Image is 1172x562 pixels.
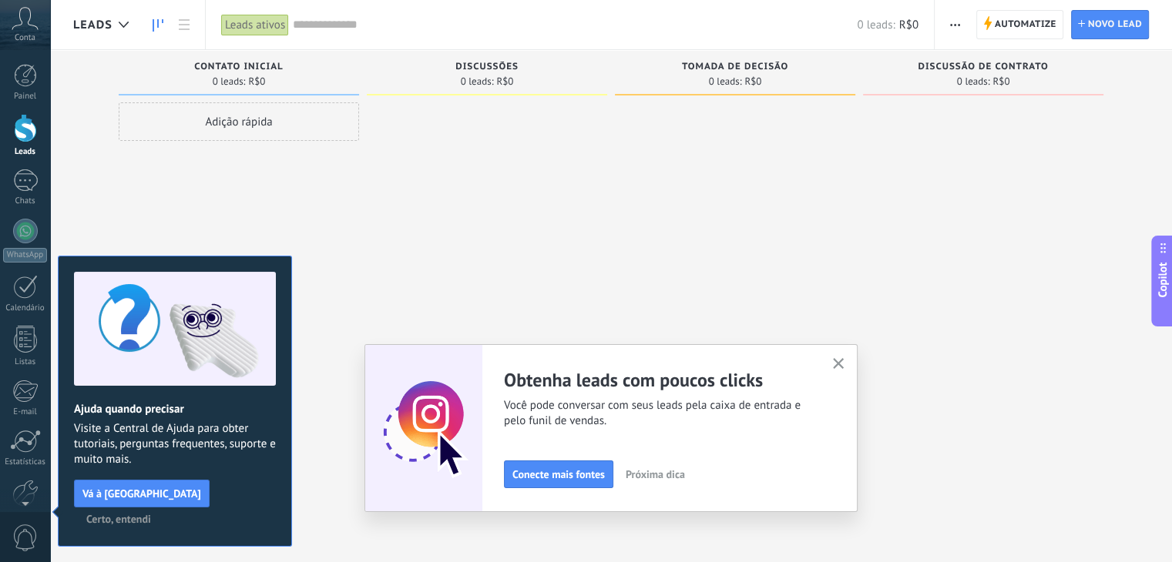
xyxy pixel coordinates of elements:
div: Discussão de contrato [871,62,1096,75]
button: Vá à [GEOGRAPHIC_DATA] [74,480,210,507]
span: Visite a Central de Ajuda para obter tutoriais, perguntas frequentes, suporte e muito mais. [74,421,276,467]
span: Próxima dica [626,469,685,480]
span: 0 leads: [957,77,990,86]
span: Contato inicial [194,62,283,72]
span: R$0 [744,77,761,86]
a: Automatize [976,10,1063,39]
div: WhatsApp [3,248,47,263]
span: Conta [15,33,35,43]
span: Tomada de decisão [682,62,788,72]
button: Conecte mais fontes [504,460,613,488]
h2: Obtenha leads com poucos clicks [504,368,814,392]
span: Leads [73,18,112,32]
span: Copilot [1155,263,1170,298]
div: E-mail [3,407,48,417]
button: Mais [944,10,966,39]
span: Certo, entendi [86,513,151,524]
span: 0 leads: [213,77,246,86]
span: Você pode conversar com seus leads pela caixa de entrada e pelo funil de vendas. [504,398,814,429]
div: Painel [3,92,48,102]
div: Adição rápida [119,102,359,141]
div: Tomada de decisão [623,62,848,75]
h2: Ajuda quando precisar [74,402,276,416]
div: Listas [3,357,48,367]
div: Discussões [374,62,599,75]
div: Leads [3,147,48,157]
span: R$0 [496,77,513,86]
div: Contato inicial [126,62,351,75]
span: 0 leads: [857,18,895,32]
div: Leads ativos [221,14,289,36]
span: R$0 [899,18,918,32]
span: Discussões [455,62,519,72]
a: Leads [145,10,171,40]
span: Conecte mais fontes [512,469,605,480]
span: Automatize [995,11,1056,38]
div: Calendário [3,303,48,313]
span: R$0 [992,77,1009,86]
div: Chats [3,196,48,206]
div: Estatísticas [3,457,48,467]
a: Novo lead [1071,10,1149,39]
button: Próxima dica [619,463,692,486]
button: Certo, entendi [79,507,158,530]
span: 0 leads: [461,77,494,86]
span: 0 leads: [709,77,742,86]
span: Discussão de contrato [918,62,1048,72]
span: Vá à [GEOGRAPHIC_DATA] [82,488,201,499]
span: Novo lead [1088,11,1142,38]
span: R$0 [248,77,265,86]
a: Lista [171,10,197,40]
